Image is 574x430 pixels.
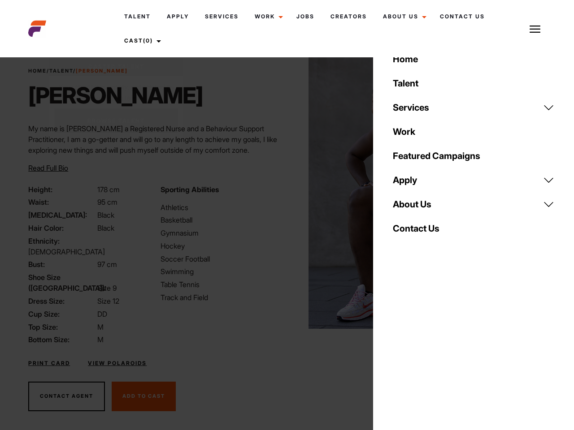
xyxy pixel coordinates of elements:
button: Add To Cast [112,382,176,411]
a: About Us [387,192,560,216]
span: Hair Color: [28,223,96,233]
span: Black [97,224,114,232]
a: Talent [387,71,560,95]
span: Size 12 [97,297,119,305]
p: Your shortlist is empty, get started by shortlisting talent. [49,76,183,103]
span: Dress Size: [28,296,96,306]
span: 178 cm [97,185,120,194]
li: Hockey [161,241,282,251]
a: Apply [387,168,560,192]
a: Services [387,95,560,120]
a: View Polaroids [88,359,147,367]
a: Services [197,4,247,29]
a: Cast(0) [116,29,166,53]
a: Apply [159,4,197,29]
a: Casted Talent [49,57,183,76]
a: Contact Us [432,4,493,29]
span: Add To Cast [122,393,165,399]
li: Track and Field [161,292,282,303]
li: Gymnasium [161,228,282,238]
span: 95 cm [97,198,117,206]
span: Waist: [28,197,96,207]
a: Home [28,68,47,74]
span: My name is [PERSON_NAME] a Registered Nurse and a Behaviour Support Practitioner, I am a go-gette... [28,124,277,155]
a: Contact Us [387,216,560,241]
img: cropped-aefm-brand-fav-22-square.png [28,20,46,38]
li: Basketball [161,215,282,225]
span: Height: [28,184,96,195]
span: [MEDICAL_DATA]: [28,210,96,220]
button: Contact Agent [28,382,105,411]
a: Print Card [28,359,70,367]
a: Jobs [288,4,322,29]
span: DD [97,310,107,318]
span: Shoe Size ([GEOGRAPHIC_DATA]): [28,272,96,293]
a: Featured Campaigns [387,144,560,168]
a: Work [247,4,288,29]
a: Home [387,47,560,71]
span: Read Full Bio [28,163,68,172]
li: Table Tennis [161,279,282,290]
span: [DEMOGRAPHIC_DATA] [28,247,105,256]
a: Creators [322,4,375,29]
span: 97 cm [97,260,117,269]
img: Burger icon [530,24,540,34]
span: / / [28,67,128,75]
span: M [97,322,104,331]
h1: [PERSON_NAME] [28,82,203,109]
span: Bottom Size: [28,334,96,345]
a: Work [387,120,560,144]
span: (0) [143,37,153,44]
span: Cup Size: [28,309,96,319]
span: Ethnicity: [28,236,96,246]
span: M [97,335,104,344]
span: Size 9 [97,284,117,292]
li: Athletics [161,202,282,213]
a: Browse Talent [54,108,178,133]
li: Soccer Football [161,254,282,264]
button: Read Full Bio [28,163,68,173]
li: Swimming [161,266,282,277]
strong: Sporting Abilities [161,185,219,194]
span: Top Size: [28,322,96,332]
span: Bust: [28,259,96,270]
a: About Us [375,4,432,29]
a: Talent [116,4,159,29]
span: Black [97,211,114,219]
